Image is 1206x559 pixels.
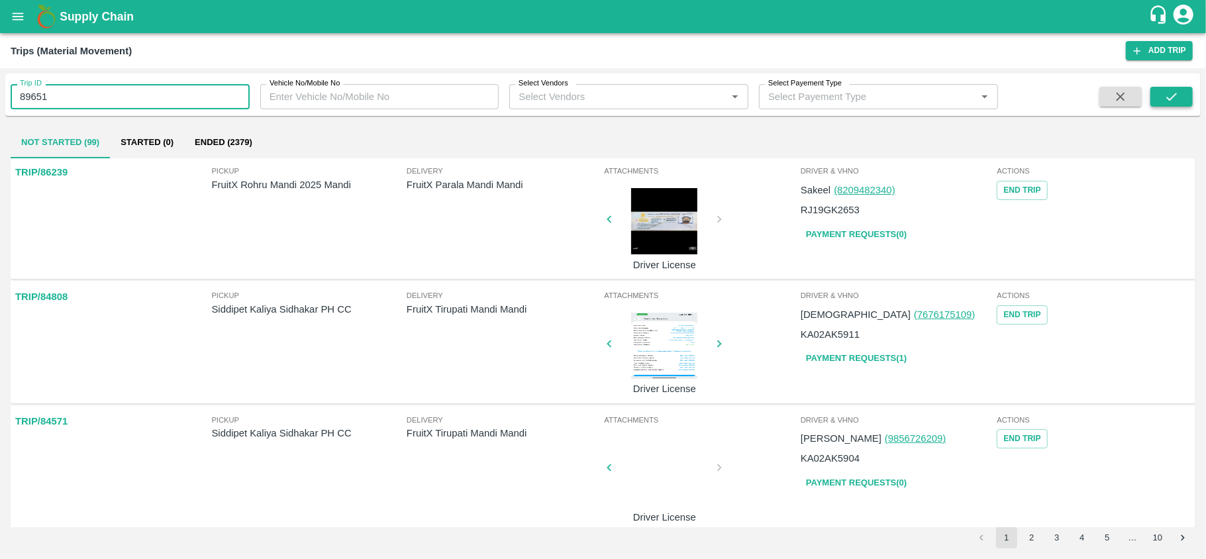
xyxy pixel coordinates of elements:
nav: pagination navigation [969,527,1195,548]
div: … [1122,532,1143,544]
button: Open [976,88,993,105]
img: logo [33,3,60,30]
p: TRIP/84571 [15,414,68,429]
div: Trips (Material Movement) [11,42,132,60]
button: Go to page 5 [1097,527,1118,548]
a: Payment Requests(1) [801,347,912,370]
span: Actions [997,165,1191,177]
button: page 1 [996,527,1017,548]
span: Attachments [604,414,798,426]
label: Select Vendors [519,78,568,89]
span: Sakeel [801,185,830,195]
input: Select Payement Type [763,88,972,105]
a: Add Trip [1126,41,1193,60]
button: Tracking Url [997,305,1047,325]
a: Supply Chain [60,7,1148,26]
button: Go to page 2 [1021,527,1042,548]
button: open drawer [3,1,33,32]
p: Siddipet Kaliya Sidhakar PH CC [212,302,407,317]
input: Select Vendors [513,88,723,105]
button: Go to next page [1172,527,1193,548]
span: Delivery [407,414,601,426]
button: Go to page 10 [1147,527,1168,548]
button: Tracking Url [997,181,1047,200]
span: Actions [997,289,1191,301]
a: (8209482340) [834,185,895,195]
p: Driver License [615,510,714,525]
p: Driver License [615,258,714,272]
button: Tracking Url [997,429,1047,448]
div: customer-support [1148,5,1172,28]
p: FruitX Tirupati Mandi Mandi [407,426,601,440]
div: account of current user [1172,3,1195,30]
a: Payment Requests(0) [801,472,912,495]
button: Go to page 3 [1046,527,1068,548]
p: FruitX Rohru Mandi 2025 Mandi [212,178,407,192]
label: Trip ID [20,78,42,89]
span: Actions [997,414,1191,426]
b: Supply Chain [60,10,134,23]
p: TRIP/86239 [15,165,68,179]
p: FruitX Parala Mandi Mandi [407,178,601,192]
label: Select Payement Type [768,78,842,89]
span: Driver & VHNo [801,165,995,177]
button: Ended (2379) [184,127,263,158]
span: Pickup [212,165,407,177]
span: Pickup [212,414,407,426]
span: [PERSON_NAME] [801,433,881,444]
p: KA02AK5904 [801,451,860,466]
span: Attachments [604,289,798,301]
span: Pickup [212,289,407,301]
p: KA02AK5911 [801,327,860,342]
p: TRIP/84808 [15,289,68,304]
p: Siddipet Kaliya Sidhakar PH CC [212,426,407,440]
a: (7676175109) [914,309,975,320]
label: Vehicle No/Mobile No [270,78,340,89]
span: Attachments [604,165,798,177]
a: Payment Requests(0) [801,223,912,246]
button: Not Started (99) [11,127,110,158]
input: Enter Trip ID [11,84,250,109]
button: Open [727,88,744,105]
button: Started (0) [110,127,184,158]
span: [DEMOGRAPHIC_DATA] [801,309,911,320]
input: Enter Vehicle No/Mobile No [260,84,499,109]
span: Delivery [407,165,601,177]
p: FruitX Tirupati Mandi Mandi [407,302,601,317]
span: Driver & VHNo [801,289,995,301]
span: Delivery [407,289,601,301]
p: RJ19GK2653 [801,203,860,217]
span: Driver & VHNo [801,414,995,426]
p: Driver License [615,381,714,396]
a: (9856726209) [885,433,946,444]
button: Go to page 4 [1072,527,1093,548]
